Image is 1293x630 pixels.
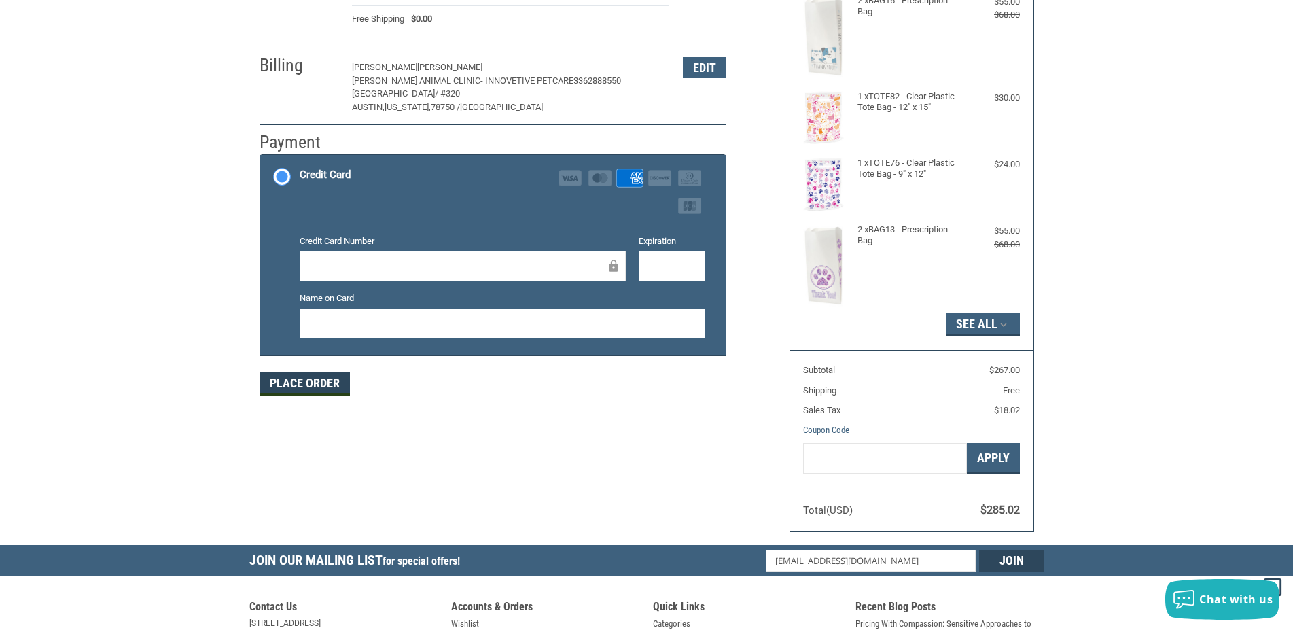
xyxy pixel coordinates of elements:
[352,75,573,86] span: [PERSON_NAME] Animal Clinic- Innovetive Petcare
[966,91,1020,105] div: $30.00
[249,600,438,617] h5: Contact Us
[855,600,1044,617] h5: Recent Blog Posts
[417,62,482,72] span: [PERSON_NAME]
[803,504,853,517] span: Total (USD)
[260,54,339,77] h2: Billing
[431,102,460,112] span: 78750 /
[989,365,1020,375] span: $267.00
[967,443,1020,474] button: Apply
[1003,385,1020,396] span: Free
[857,224,963,247] h4: 2 x BAG13 - Prescription Bag
[766,550,976,572] input: Email
[946,313,1020,336] button: See All
[260,131,339,154] h2: Payment
[994,405,1020,415] span: $18.02
[260,372,350,396] button: Place Order
[451,600,640,617] h5: Accounts & Orders
[1165,579,1279,620] button: Chat with us
[352,102,385,112] span: Austin,
[966,158,1020,171] div: $24.00
[803,385,836,396] span: Shipping
[300,234,626,248] label: Credit Card Number
[1199,592,1273,607] span: Chat with us
[460,102,543,112] span: [GEOGRAPHIC_DATA]
[653,600,842,617] h5: Quick Links
[980,504,1020,517] span: $285.02
[300,164,351,186] div: Credit Card
[966,224,1020,238] div: $55.00
[249,545,467,580] h5: Join Our Mailing List
[352,88,435,99] span: [GEOGRAPHIC_DATA]
[683,57,726,78] button: Edit
[404,12,432,26] span: $0.00
[573,75,621,86] span: 3362888550
[803,365,835,375] span: Subtotal
[803,443,967,474] input: Gift Certificate or Coupon Code
[300,292,705,305] label: Name on Card
[352,12,404,26] span: Free Shipping
[639,234,705,248] label: Expiration
[857,158,963,180] h4: 1 x TOTE76 - Clear Plastic Tote Bag - 9" x 12"
[966,238,1020,251] div: $68.00
[857,91,963,113] h4: 1 x TOTE82 - Clear Plastic Tote Bag - 12" x 15"
[385,102,431,112] span: [US_STATE],
[979,550,1044,572] input: Join
[966,8,1020,22] div: $68.00
[352,62,417,72] span: [PERSON_NAME]
[803,425,849,435] a: Coupon Code
[803,405,840,415] span: Sales Tax
[435,88,460,99] span: / #320
[383,555,460,567] span: for special offers!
